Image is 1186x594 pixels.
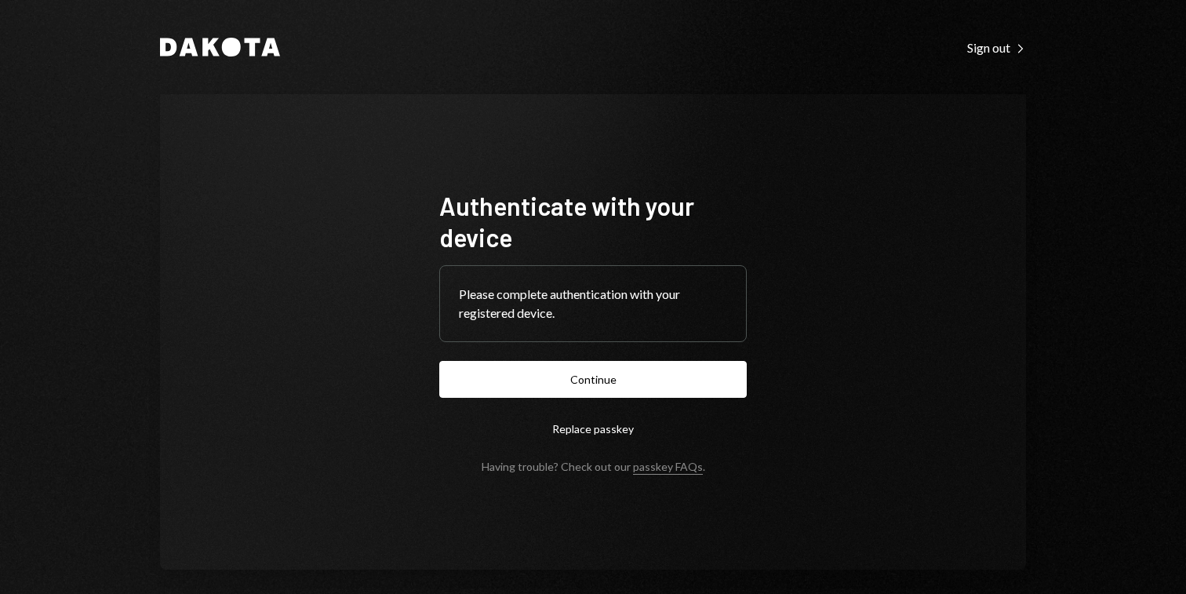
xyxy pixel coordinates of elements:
a: passkey FAQs [633,460,703,475]
a: Sign out [967,38,1026,56]
div: Sign out [967,40,1026,56]
h1: Authenticate with your device [439,190,747,253]
button: Continue [439,361,747,398]
div: Having trouble? Check out our . [482,460,705,473]
div: Please complete authentication with your registered device. [459,285,727,323]
button: Replace passkey [439,410,747,447]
